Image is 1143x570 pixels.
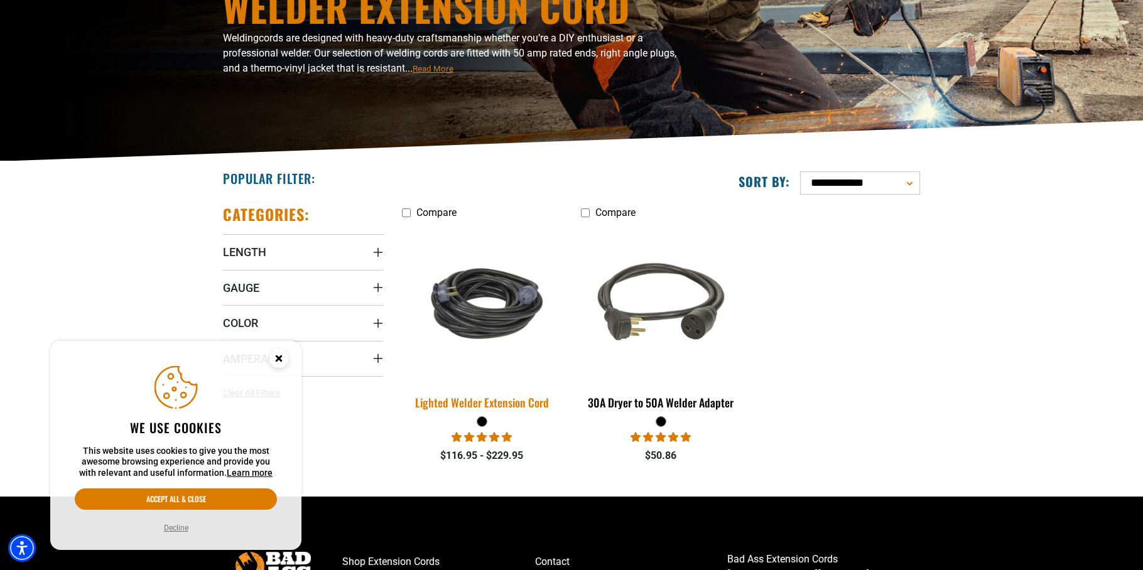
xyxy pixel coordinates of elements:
[160,522,192,534] button: Decline
[416,207,457,218] span: Compare
[223,305,383,340] summary: Color
[223,316,258,330] span: Color
[8,534,36,562] div: Accessibility Menu
[394,250,570,357] img: black
[223,281,259,295] span: Gauge
[452,431,512,443] span: 5.00 stars
[581,397,741,408] div: 30A Dryer to 50A Welder Adapter
[413,64,453,73] span: Read More
[50,341,301,551] aside: Cookie Consent
[75,446,277,479] p: This website uses cookies to give you the most awesome browsing experience and provide you with r...
[739,173,790,190] label: Sort by:
[581,448,741,463] div: $50.86
[402,448,562,463] div: $116.95 - $229.95
[227,468,273,478] a: This website uses cookies to give you the most awesome browsing experience and provide you with r...
[595,207,636,218] span: Compare
[223,170,315,186] h2: Popular Filter:
[75,488,277,510] button: Accept all & close
[581,225,741,416] a: black 30A Dryer to 50A Welder Adapter
[223,245,266,259] span: Length
[223,31,681,76] p: Welding
[223,32,676,74] span: cords are designed with heavy-duty craftsmanship whether you’re a DIY enthusiast or a professiona...
[223,341,383,376] summary: Amperage
[402,225,562,416] a: black Lighted Welder Extension Cord
[223,205,310,224] h2: Categories:
[223,234,383,269] summary: Length
[75,419,277,436] h2: We use cookies
[582,231,740,375] img: black
[223,270,383,305] summary: Gauge
[256,341,301,380] button: Close this option
[631,431,691,443] span: 5.00 stars
[402,397,562,408] div: Lighted Welder Extension Cord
